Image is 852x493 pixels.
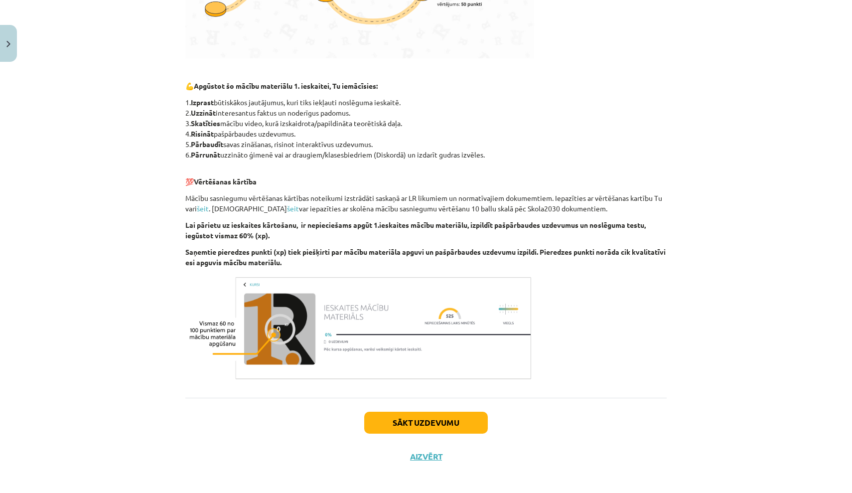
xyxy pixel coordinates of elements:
[407,452,445,462] button: Aizvērt
[191,119,220,128] b: Skatīties
[194,177,257,186] b: Vērtēšanas kārtība
[191,140,223,149] b: Pārbaudīt
[6,41,10,47] img: icon-close-lesson-0947bae3869378f0d4975bcd49f059093ad1ed9edebbc8119c70593378902aed.svg
[191,129,214,138] b: Risināt
[185,247,666,267] b: Saņemtie pieredzes punkti (xp) tiek piešķirti par mācību materiāla apguvi un pašpārbaudes uzdevum...
[185,166,667,187] p: 💯
[185,193,667,214] p: Mācību sasniegumu vērtēšanas kārtības noteikumi izstrādāti saskaņā ar LR likumiem un normatīvajie...
[287,204,299,213] a: šeit
[191,108,216,117] b: Uzzināt
[191,98,214,107] b: Izprast
[194,81,378,90] b: Apgūstot šo mācību materiālu 1. ieskaitei, Tu iemācīsies:
[185,220,646,240] b: Lai pārietu uz ieskaites kārtošanu, ir nepieciešams apgūt 1.ieskaites mācību materiālu, izpildīt ...
[185,97,667,160] p: 1. būtiskākos jautājumus, kuri tiks iekļauti noslēguma ieskaitē. 2. interesantus faktus un noderī...
[185,81,667,91] p: 💪
[191,150,220,159] b: Pārrunāt
[364,412,488,434] button: Sākt uzdevumu
[197,204,209,213] a: šeit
